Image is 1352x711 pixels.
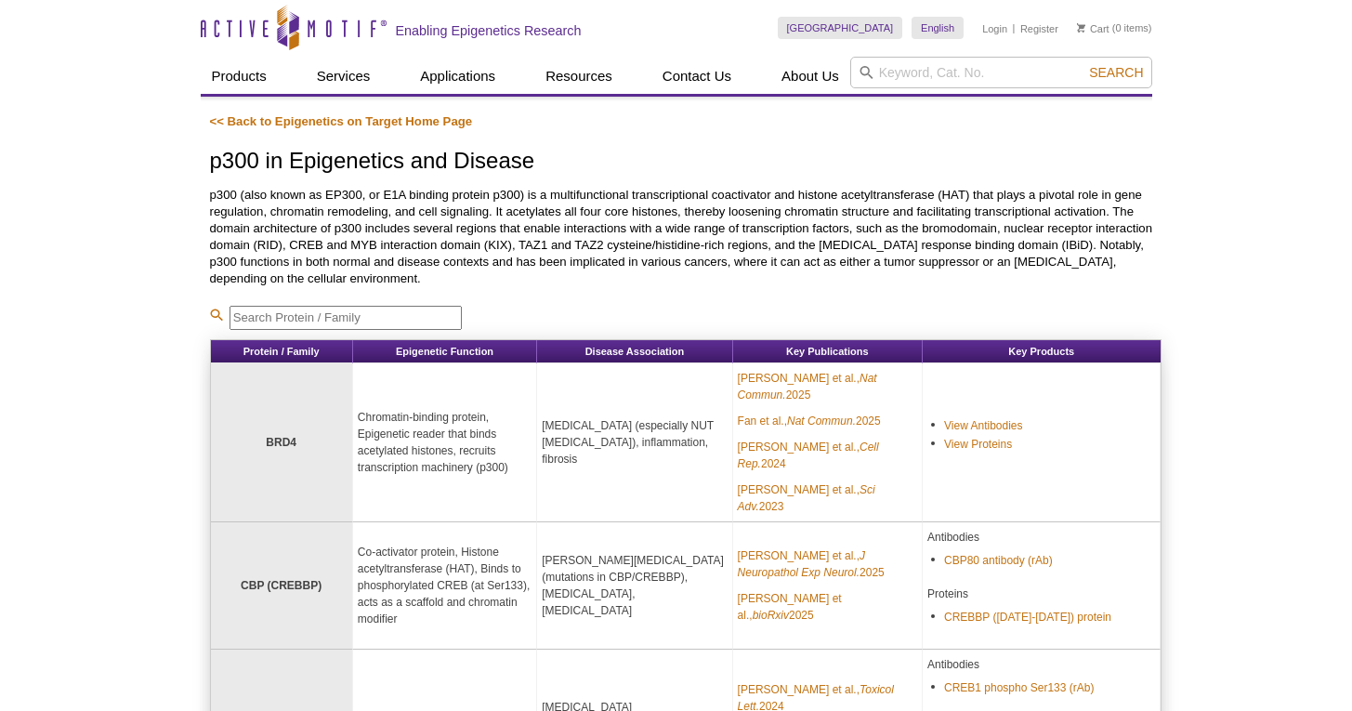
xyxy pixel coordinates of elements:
[210,114,473,128] a: << Back to Epigenetics on Target Home Page
[927,656,1155,673] p: Antibodies
[850,57,1152,88] input: Keyword, Cat. No.
[241,579,322,592] strong: CBP (CREBBP)
[537,522,732,650] td: [PERSON_NAME][MEDICAL_DATA] (mutations in CBP/CREBBP), [MEDICAL_DATA], [MEDICAL_DATA]
[353,340,537,363] th: Epigenetic Function
[651,59,742,94] a: Contact Us
[944,436,1012,453] a: View Proteins
[753,609,789,622] em: bioRxiv
[738,372,877,402] em: Nat Commun.
[738,370,917,403] a: [PERSON_NAME] et al.,Nat Commun.2025
[210,187,1162,287] p: p300 (also known as EP300, or E1A binding protein p300) is a multifunctional transcriptional coac...
[944,552,1053,569] a: CBP80 antibody (rAb)
[923,340,1161,363] th: Key Products
[912,17,964,39] a: English
[537,363,732,522] td: [MEDICAL_DATA] (especially NUT [MEDICAL_DATA]), inflammation, fibrosis
[944,679,1094,696] a: CREB1 phospho Ser133 (rAb)
[927,529,1155,546] p: Antibodies
[738,547,917,581] a: [PERSON_NAME] et al.,J Neuropathol Exp Neurol.2025
[353,363,537,522] td: Chromatin-binding protein, Epigenetic reader that binds acetylated histones, recruits transcripti...
[738,549,865,579] em: J Neuropathol Exp Neurol.
[738,483,875,513] em: Sci Adv.
[927,586,1155,602] p: Proteins
[201,59,278,94] a: Products
[409,59,506,94] a: Applications
[1077,22,1109,35] a: Cart
[534,59,623,94] a: Resources
[537,340,732,363] th: Disease Association
[738,439,917,472] a: [PERSON_NAME] et al.,Cell Rep.2024
[787,415,856,428] em: Nat Commun.
[738,590,917,624] a: [PERSON_NAME] et al.,bioRxiv2025
[944,609,1111,625] a: CREBBP ([DATE]-[DATE]) protein
[1077,23,1085,33] img: Your Cart
[266,436,296,449] strong: BRD4
[738,481,917,515] a: [PERSON_NAME] et al.,Sci Adv.2023
[353,522,537,650] td: Co-activator protein, Histone acetyltransferase (HAT), Binds to phosphorylated CREB (at Ser133), ...
[210,149,1162,176] h1: p300 in Epigenetics and Disease
[1013,17,1016,39] li: |
[1020,22,1058,35] a: Register
[396,22,582,39] h2: Enabling Epigenetics Research
[778,17,903,39] a: [GEOGRAPHIC_DATA]
[230,306,462,330] input: Search Protein / Family
[982,22,1007,35] a: Login
[733,340,923,363] th: Key Publications
[306,59,382,94] a: Services
[211,340,353,363] th: Protein / Family
[944,417,1023,434] a: View Antibodies
[1089,65,1143,80] span: Search
[770,59,850,94] a: About Us
[738,441,879,470] em: Cell Rep.
[1077,17,1152,39] li: (0 items)
[738,413,881,429] a: Fan et al.,Nat Commun.2025
[1083,64,1149,81] button: Search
